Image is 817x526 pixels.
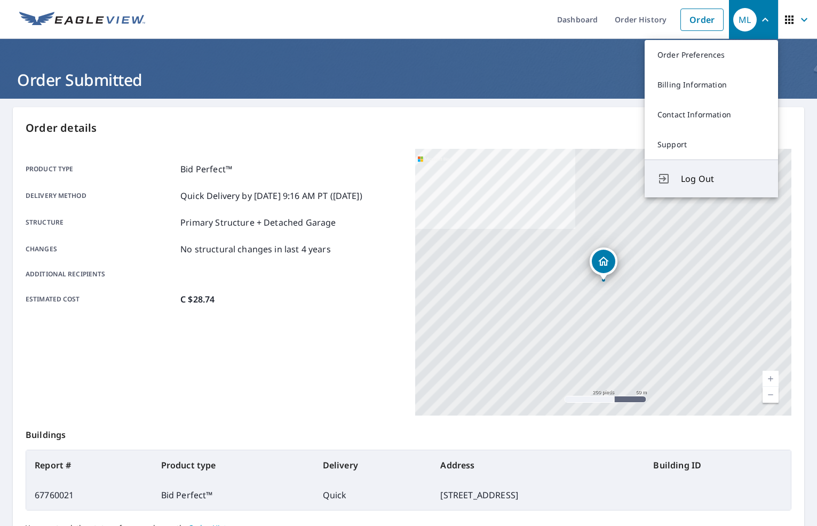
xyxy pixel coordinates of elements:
[733,8,757,31] div: ML
[26,163,176,176] p: Product type
[26,480,153,510] td: 67760021
[26,243,176,256] p: Changes
[26,293,176,306] p: Estimated cost
[180,293,215,306] p: C $28.74
[153,480,314,510] td: Bid Perfect™
[26,216,176,229] p: Structure
[590,248,617,281] div: Dropped pin, building 1, Residential property, 2335 DES ÉLODÉES TERREBONNE QC J6X4V1
[645,160,778,197] button: Log Out
[180,163,232,176] p: Bid Perfect™
[645,130,778,160] a: Support
[763,387,779,403] a: Niveau actuel 17, Effectuer un zoom arrière
[645,450,791,480] th: Building ID
[180,216,336,229] p: Primary Structure + Detached Garage
[314,450,432,480] th: Delivery
[19,12,145,28] img: EV Logo
[645,70,778,100] a: Billing Information
[314,480,432,510] td: Quick
[26,189,176,202] p: Delivery method
[645,40,778,70] a: Order Preferences
[680,9,724,31] a: Order
[153,450,314,480] th: Product type
[645,100,778,130] a: Contact Information
[26,450,153,480] th: Report #
[13,69,804,91] h1: Order Submitted
[26,269,176,279] p: Additional recipients
[26,120,791,136] p: Order details
[432,480,645,510] td: [STREET_ADDRESS]
[180,243,331,256] p: No structural changes in last 4 years
[763,371,779,387] a: Niveau actuel 17, Effectuer un zoom avant
[681,172,765,185] span: Log Out
[432,450,645,480] th: Address
[180,189,362,202] p: Quick Delivery by [DATE] 9:16 AM PT ([DATE])
[26,416,791,450] p: Buildings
